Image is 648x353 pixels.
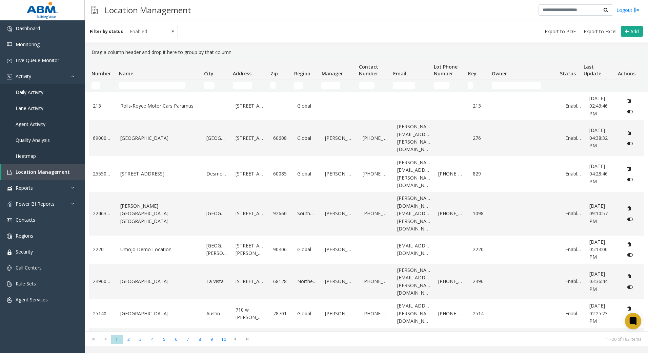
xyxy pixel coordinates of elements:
img: 'icon' [7,218,12,223]
span: Owner [492,70,507,77]
span: Heatmap [16,153,36,159]
input: Zip Filter [270,82,276,89]
button: Delete [624,203,635,214]
span: City [204,70,214,77]
a: [PERSON_NAME] [325,134,355,142]
input: Manager Filter [321,82,340,89]
a: [PERSON_NAME] [325,278,355,285]
a: Global [297,170,317,178]
a: 2496 [473,278,489,285]
a: La Vista [206,278,227,285]
a: [GEOGRAPHIC_DATA] [120,278,198,285]
a: [PERSON_NAME][GEOGRAPHIC_DATA] [GEOGRAPHIC_DATA] [120,202,198,225]
img: 'icon' [7,249,12,255]
span: Manager [322,70,343,77]
a: [STREET_ADDRESS] [120,170,198,178]
button: Delete [624,239,635,250]
td: Number Filter [89,79,116,92]
a: [GEOGRAPHIC_DATA] [120,310,198,317]
td: Name Filter [116,79,201,92]
td: Contact Number Filter [356,79,390,92]
h3: Location Management [101,2,195,18]
span: [DATE] 02:25:23 PM [589,302,608,324]
img: 'icon' [7,265,12,271]
span: Last Update [584,63,601,77]
td: Email Filter [390,79,431,92]
span: Call Centers [16,264,42,271]
a: 710 w [PERSON_NAME] [236,306,265,321]
a: Enabled [565,102,581,110]
img: pageIcon [92,2,98,18]
a: 276 [473,134,489,142]
span: Page 7 [182,335,194,344]
img: 'icon' [7,58,12,63]
a: 24960002 [93,278,112,285]
span: Lot Phone Number [434,63,458,77]
span: Agent Activity [16,121,45,127]
img: 'icon' [7,234,12,239]
a: Northeast [297,278,317,285]
span: Number [92,70,111,77]
button: Disable [624,314,636,324]
span: Add [630,28,639,35]
a: [PHONE_NUMBER] [363,310,389,317]
a: Global [297,310,317,317]
button: Disable [624,213,636,224]
input: Address Filter [233,82,252,89]
a: [PERSON_NAME][EMAIL_ADDRESS][PERSON_NAME][DOMAIN_NAME] [397,159,430,189]
img: 'icon' [7,297,12,303]
span: Power BI Reports [16,201,55,207]
span: [DATE] 03:41:36 PM [589,331,608,353]
a: [DATE] 03:36:44 PM [589,270,615,293]
a: [DATE] 09:10:57 PM [589,202,615,225]
img: 'icon' [7,202,12,207]
a: 2220 [473,246,489,253]
a: Enabled [565,246,581,253]
span: Page 9 [206,335,218,344]
div: Data table [85,59,648,331]
span: Monitoring [16,41,40,48]
span: Address [233,70,251,77]
kendo-pager-info: 1 - 20 of 182 items [257,336,641,342]
span: Agent Services [16,296,48,303]
a: 213 [473,102,489,110]
a: [STREET_ADDRESS] [236,278,265,285]
a: [DATE] 02:25:23 PM [589,302,615,325]
td: Manager Filter [319,79,356,92]
button: Disable [624,174,636,185]
span: Page 2 [123,335,135,344]
input: Name Filter [119,82,185,89]
span: Page 6 [170,335,182,344]
a: Enabled [565,170,581,178]
a: [PHONE_NUMBER] [438,170,464,178]
a: [PERSON_NAME][EMAIL_ADDRESS][PERSON_NAME][DOMAIN_NAME] [397,266,430,297]
a: 829 [473,170,489,178]
input: Owner Filter [492,82,542,89]
span: Enabled [126,26,167,37]
td: City Filter [201,79,230,92]
img: logout [634,6,640,14]
img: 'icon' [7,281,12,287]
a: Enabled [565,134,581,142]
a: 90406 [273,246,289,253]
span: [DATE] 02:43:46 PM [589,95,608,117]
a: 1098 [473,210,489,217]
a: Umojo Demo Location [120,246,198,253]
span: Daily Activity [16,89,43,95]
a: Location Management [1,164,85,180]
label: Filter by status [90,29,123,35]
th: Actions [615,59,639,79]
a: [GEOGRAPHIC_DATA][PERSON_NAME] [206,242,227,257]
span: Email [393,70,406,77]
a: Desmoines [206,170,227,178]
span: Go to the last page [241,334,253,344]
a: Global [297,134,317,142]
span: [DATE] 04:38:32 PM [589,127,608,149]
a: 213 [93,102,112,110]
a: [PERSON_NAME] [325,310,355,317]
a: [PERSON_NAME][EMAIL_ADDRESS][PERSON_NAME][DOMAIN_NAME] [397,123,430,153]
a: [PHONE_NUMBER] [438,210,464,217]
a: [STREET_ADDRESS][PERSON_NAME] [236,242,265,257]
td: Actions Filter [615,79,639,92]
input: Contact Number Filter [359,82,374,89]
